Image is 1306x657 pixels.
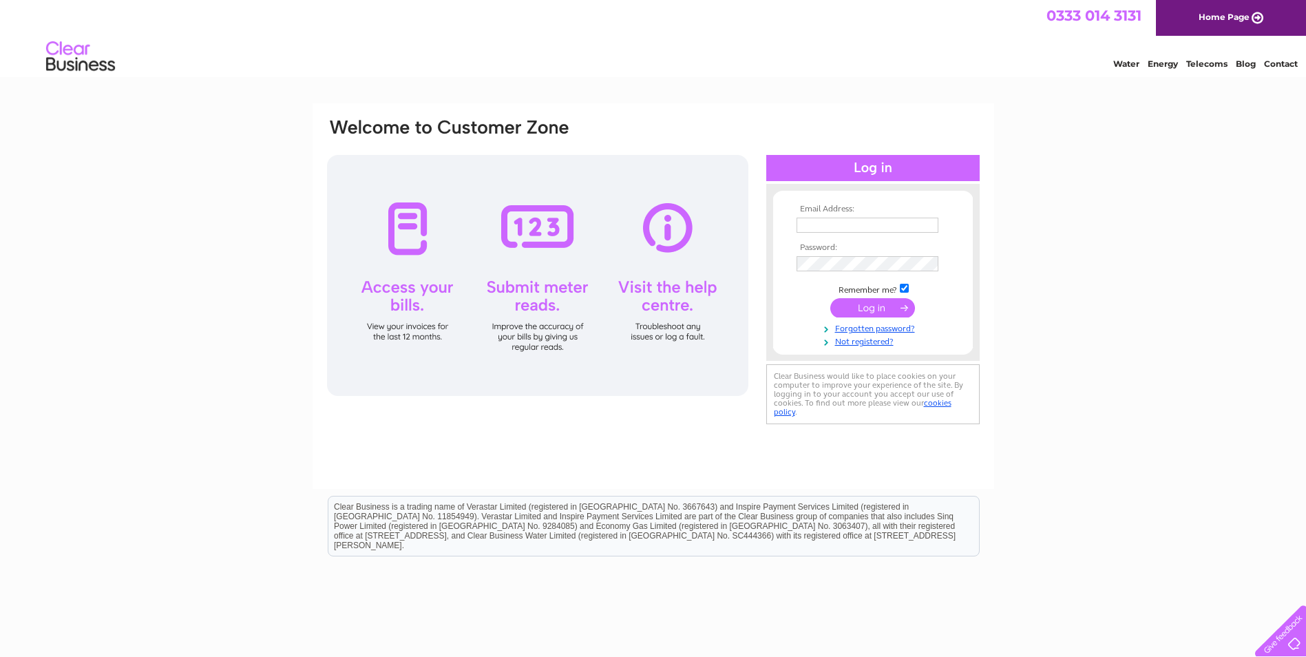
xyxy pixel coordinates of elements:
[1264,59,1298,69] a: Contact
[793,282,953,295] td: Remember me?
[1046,7,1141,24] a: 0333 014 3131
[793,243,953,253] th: Password:
[793,205,953,214] th: Email Address:
[45,36,116,78] img: logo.png
[797,334,953,347] a: Not registered?
[766,364,980,424] div: Clear Business would like to place cookies on your computer to improve your experience of the sit...
[830,298,915,317] input: Submit
[1148,59,1178,69] a: Energy
[1113,59,1139,69] a: Water
[328,8,979,67] div: Clear Business is a trading name of Verastar Limited (registered in [GEOGRAPHIC_DATA] No. 3667643...
[797,321,953,334] a: Forgotten password?
[774,398,951,417] a: cookies policy
[1236,59,1256,69] a: Blog
[1186,59,1228,69] a: Telecoms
